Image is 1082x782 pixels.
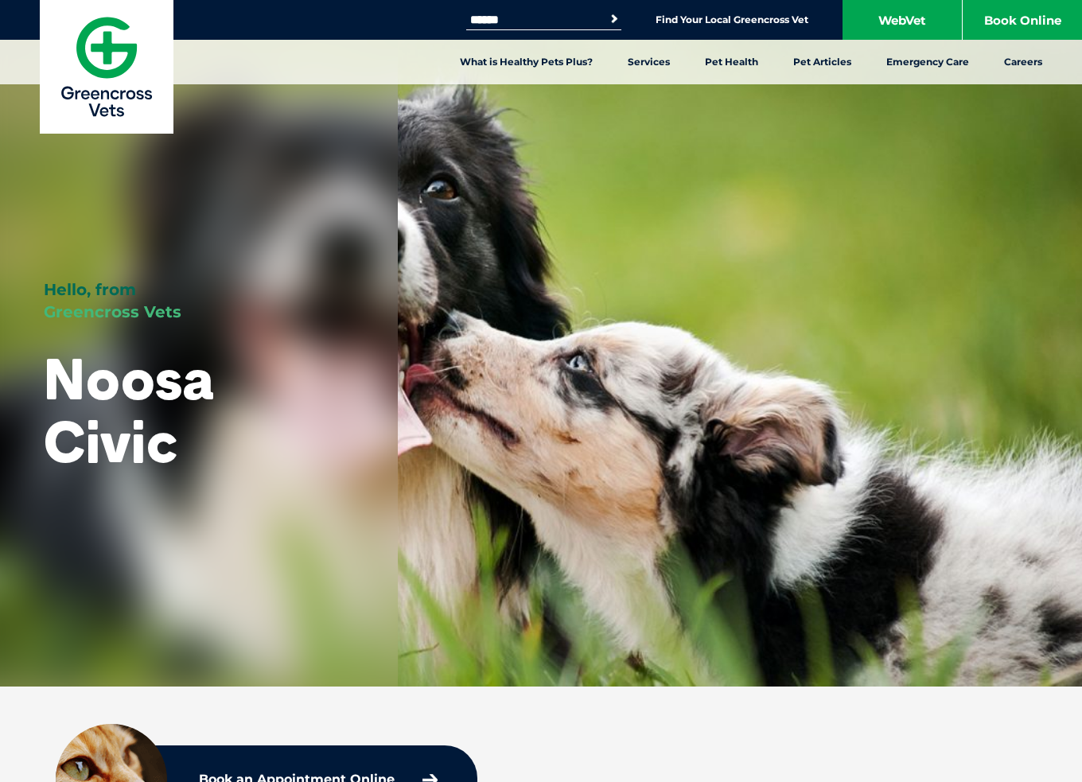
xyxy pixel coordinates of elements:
[987,40,1060,84] a: Careers
[869,40,987,84] a: Emergency Care
[606,11,622,27] button: Search
[44,302,181,321] span: Greencross Vets
[776,40,869,84] a: Pet Articles
[610,40,687,84] a: Services
[44,347,354,473] h1: Noosa Civic
[44,280,136,299] span: Hello, from
[656,14,808,26] a: Find Your Local Greencross Vet
[442,40,610,84] a: What is Healthy Pets Plus?
[687,40,776,84] a: Pet Health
